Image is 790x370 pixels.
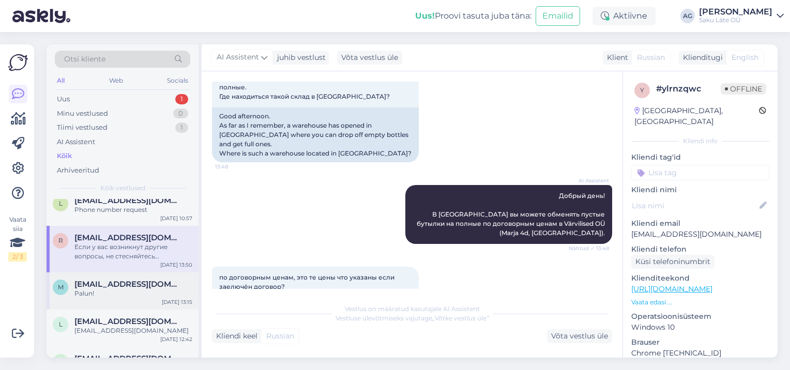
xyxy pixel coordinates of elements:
span: AI Assistent [570,177,609,184]
p: Windows 10 [631,322,769,333]
div: [PERSON_NAME] [699,8,772,16]
div: Saku Läte OÜ [699,16,772,24]
p: Kliendi tag'id [631,152,769,163]
div: Socials [165,74,190,87]
span: Vestlus on määratud kasutajale AI Assistent [345,305,480,313]
div: Vaata siia [8,215,27,261]
div: Võta vestlus üle [337,51,402,65]
div: # ylrnzqwc [656,83,721,95]
span: liisi.sormus@onemed.com [74,317,182,326]
span: r [58,237,63,244]
div: Если у вас возникнут другие вопросы, не стесняйтесь обращаться. [74,242,192,261]
div: Phone number request [74,205,192,214]
span: Mikud77@fmail.com [74,280,182,289]
img: Askly Logo [8,53,28,72]
span: Nähtud ✓ 13:48 [569,244,609,252]
div: All [55,74,67,87]
span: 13:48 [215,163,254,171]
div: Võta vestlus üle [547,329,612,343]
div: Tiimi vestlused [57,122,108,133]
div: [GEOGRAPHIC_DATA], [GEOGRAPHIC_DATA] [634,105,759,127]
p: Kliendi nimi [631,184,769,195]
p: Operatsioonisüsteem [631,311,769,322]
input: Lisa tag [631,165,769,180]
div: AG [680,9,695,23]
div: Kliendi info [631,136,769,146]
div: AI Assistent [57,137,95,147]
div: [DATE] 13:15 [162,298,192,306]
div: Arhiveeritud [57,165,99,176]
span: Добрый день! В [GEOGRAPHIC_DATA] вы можете обменять пустые бутылки на полные по договорным ценам ... [417,192,606,237]
div: Good afternoon. As far as I remember, a warehouse has opened in [GEOGRAPHIC_DATA] where you can d... [212,107,419,162]
span: Kõik vestlused [100,183,145,193]
span: toomas@hevea.ee [74,354,182,363]
span: Offline [721,83,766,95]
span: lasgy@lasgy.tln.edu.ee [74,196,182,205]
input: Lisa nimi [632,200,757,211]
span: Russian [637,52,665,63]
div: Klient [603,52,628,63]
div: 0 [173,109,188,119]
div: Aktiivne [592,7,656,25]
span: l [59,320,63,328]
p: Kliendi telefon [631,244,769,255]
b: Uus! [415,11,435,21]
div: Uus [57,94,70,104]
span: Vestluse ülevõtmiseks vajutage [336,314,489,322]
div: Kliendi keel [212,331,257,342]
div: Kõik [57,151,72,161]
div: Web [107,74,125,87]
span: AI Assistent [217,52,259,63]
div: 1 [175,122,188,133]
span: l [59,199,63,207]
div: Klienditugi [679,52,723,63]
div: Minu vestlused [57,109,108,119]
div: juhib vestlust [273,52,326,63]
a: [URL][DOMAIN_NAME] [631,284,712,294]
span: M [58,283,64,291]
span: ruslan.duhhov@gmail.com [74,233,182,242]
p: [EMAIL_ADDRESS][DOMAIN_NAME] [631,229,769,240]
div: [DATE] 12:42 [160,335,192,343]
p: Vaata edasi ... [631,298,769,307]
div: [DATE] 10:57 [160,214,192,222]
div: Proovi tasuta juba täna: [415,10,531,22]
div: 2 / 3 [8,252,27,261]
button: Emailid [536,6,580,26]
p: Brauser [631,337,769,348]
div: 1 [175,94,188,104]
div: Palun! [74,289,192,298]
i: „Võtke vestlus üle” [432,314,489,322]
div: [DATE] 13:50 [160,261,192,269]
span: по договорным ценам, это те цены что указаны если заелючён договор? [219,273,396,290]
span: Russian [266,331,294,342]
span: y [640,86,644,94]
span: Otsi kliente [64,54,105,65]
a: [PERSON_NAME]Saku Läte OÜ [699,8,784,24]
p: Klienditeekond [631,273,769,284]
span: English [732,52,758,63]
div: Küsi telefoninumbrit [631,255,715,269]
p: Chrome [TECHNICAL_ID] [631,348,769,359]
p: Kliendi email [631,218,769,229]
div: [EMAIL_ADDRESS][DOMAIN_NAME] [74,326,192,335]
